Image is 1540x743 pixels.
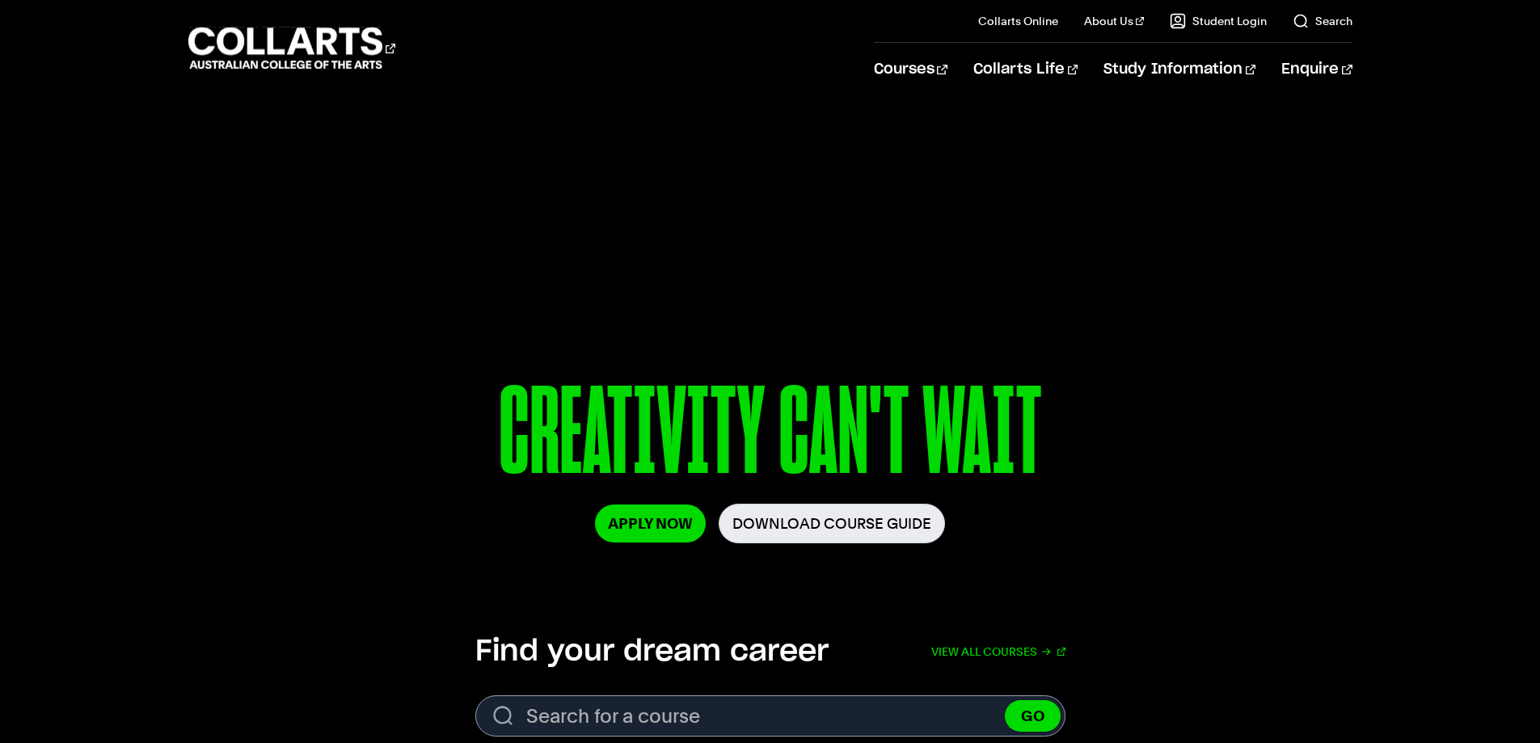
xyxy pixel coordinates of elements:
[719,504,945,543] a: Download Course Guide
[1084,13,1144,29] a: About Us
[475,695,1065,737] form: Search
[874,43,947,96] a: Courses
[931,634,1065,669] a: View all courses
[1293,13,1352,29] a: Search
[475,695,1065,737] input: Search for a course
[319,370,1221,504] p: CREATIVITY CAN'T WAIT
[1103,43,1255,96] a: Study Information
[1170,13,1267,29] a: Student Login
[973,43,1078,96] a: Collarts Life
[188,25,395,71] div: Go to homepage
[1005,700,1061,732] button: GO
[595,504,706,542] a: Apply Now
[1281,43,1352,96] a: Enquire
[475,634,829,669] h2: Find your dream career
[978,13,1058,29] a: Collarts Online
